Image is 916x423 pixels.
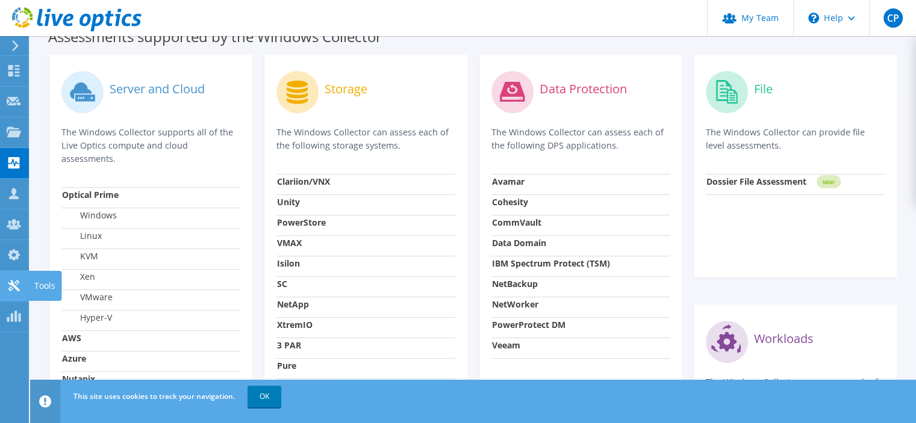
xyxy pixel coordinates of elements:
label: Workloads [754,333,814,345]
label: Hyper-V [62,312,112,324]
div: Tools [28,271,61,301]
label: Server and Cloud [110,83,205,95]
strong: Nutanix [62,373,95,384]
strong: Optical Prime [62,189,119,200]
label: File [754,83,773,95]
strong: Unity [277,196,300,208]
strong: 3 PAR [277,339,301,351]
strong: NetApp [277,298,309,310]
p: The Windows Collector can provide file level assessments. [706,126,885,152]
strong: PowerProtect DM [492,319,565,330]
strong: IBM Spectrum Protect (TSM) [492,258,610,269]
strong: Isilon [277,258,300,269]
strong: NetBackup [492,278,538,289]
strong: CommVault [492,217,541,228]
strong: PowerStore [277,217,326,228]
label: Assessments supported by the Windows Collector [48,31,382,43]
strong: Dossier File Assessment [706,176,806,187]
svg: \n [808,13,819,23]
a: OK [248,386,281,407]
strong: Cohesity [492,196,528,208]
strong: Avamar [492,176,525,187]
strong: Clariion/VNX [277,176,330,187]
p: The Windows Collector can assess each of the following applications. [706,375,885,402]
label: Data Protection [540,83,627,95]
label: Linux [62,230,102,242]
label: Xen [62,271,95,283]
strong: AWS [62,332,81,344]
strong: SC [277,278,287,289]
span: CP [883,8,903,28]
label: Windows [62,209,117,221]
strong: Azure [62,353,86,364]
p: The Windows Collector can assess each of the following storage systems. [276,126,455,152]
span: This site uses cookies to track your navigation. [73,391,235,401]
strong: Pure [277,360,296,371]
label: KVM [62,250,98,262]
tspan: NEW! [823,179,835,185]
p: The Windows Collector can assess each of the following DPS applications. [491,126,670,152]
strong: NetWorker [492,298,538,310]
strong: VMAX [277,237,302,249]
strong: Data Domain [492,237,546,249]
strong: XtremIO [277,319,313,330]
label: Storage [325,83,367,95]
label: VMware [62,291,113,303]
p: The Windows Collector supports all of the Live Optics compute and cloud assessments. [61,126,240,165]
strong: Veeam [492,339,520,351]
